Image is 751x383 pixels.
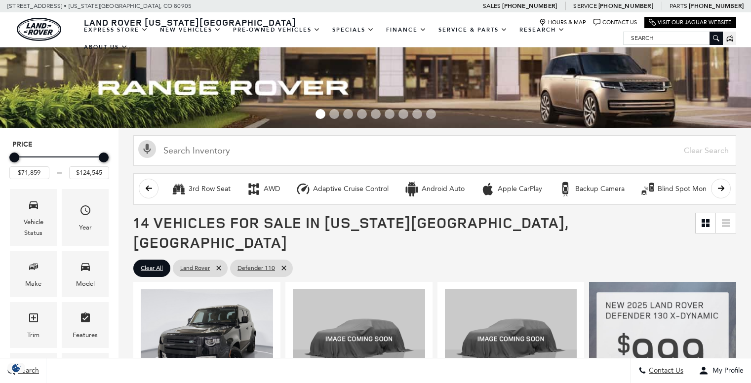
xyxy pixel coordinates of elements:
[76,278,95,289] div: Model
[133,212,568,252] span: 14 Vehicles for Sale in [US_STATE][GEOGRAPHIC_DATA], [GEOGRAPHIC_DATA]
[539,19,586,26] a: Hours & Map
[593,19,637,26] a: Contact Us
[646,367,683,375] span: Contact Us
[326,21,380,38] a: Specials
[399,179,470,199] button: Android AutoAndroid Auto
[9,166,49,179] input: Minimum
[385,109,395,119] span: Go to slide 6
[78,21,154,38] a: EXPRESS STORE
[79,222,92,233] div: Year
[649,19,732,26] a: Visit Our Jaguar Website
[241,179,285,199] button: AWDAWD
[17,18,61,41] a: land-rover
[691,358,751,383] button: Open user profile menu
[154,21,227,38] a: New Vehicles
[483,2,501,9] span: Sales
[709,367,744,375] span: My Profile
[79,309,91,330] span: Features
[498,185,542,193] div: Apple CarPlay
[138,140,156,158] svg: Click to toggle on voice search
[264,185,280,193] div: AWD
[73,330,98,341] div: Features
[670,2,687,9] span: Parts
[10,302,57,348] div: TrimTrim
[139,179,158,198] button: scroll left
[78,38,134,56] a: About Us
[17,18,61,41] img: Land Rover
[514,21,571,38] a: Research
[27,330,40,341] div: Trim
[296,182,311,196] div: Adaptive Cruise Control
[5,363,28,373] section: Click to Open Cookie Consent Modal
[133,135,736,166] input: Search Inventory
[689,2,744,10] a: [PHONE_NUMBER]
[313,185,389,193] div: Adaptive Cruise Control
[9,153,19,162] div: Minimum Price
[398,109,408,119] span: Go to slide 7
[99,153,109,162] div: Maximum Price
[480,182,495,196] div: Apple CarPlay
[79,202,91,222] span: Year
[558,182,573,196] div: Backup Camera
[598,2,653,10] a: [PHONE_NUMBER]
[575,185,625,193] div: Backup Camera
[624,32,722,44] input: Search
[658,185,717,193] div: Blind Spot Monitor
[227,21,326,38] a: Pre-Owned Vehicles
[141,262,163,274] span: Clear All
[635,179,722,199] button: Blind Spot MonitorBlind Spot Monitor
[17,217,49,238] div: Vehicle Status
[62,189,109,246] div: YearYear
[711,179,731,198] button: scroll right
[78,21,623,56] nav: Main Navigation
[62,302,109,348] div: FeaturesFeatures
[357,109,367,119] span: Go to slide 4
[79,258,91,278] span: Model
[25,278,41,289] div: Make
[12,140,106,149] h5: Price
[290,179,394,199] button: Adaptive Cruise ControlAdaptive Cruise Control
[78,16,302,28] a: Land Rover [US_STATE][GEOGRAPHIC_DATA]
[433,21,514,38] a: Service & Parts
[237,262,275,274] span: Defender 110
[7,2,192,9] a: [STREET_ADDRESS] • [US_STATE][GEOGRAPHIC_DATA], CO 80905
[329,109,339,119] span: Go to slide 2
[69,166,109,179] input: Maximum
[343,109,353,119] span: Go to slide 3
[502,2,557,10] a: [PHONE_NUMBER]
[412,109,422,119] span: Go to slide 8
[28,258,40,278] span: Make
[426,109,436,119] span: Go to slide 9
[10,189,57,246] div: VehicleVehicle Status
[62,251,109,297] div: ModelModel
[28,196,40,217] span: Vehicle
[171,182,186,196] div: 3rd Row Seat
[316,109,325,119] span: Go to slide 1
[404,182,419,196] div: Android Auto
[371,109,381,119] span: Go to slide 5
[573,2,596,9] span: Service
[640,182,655,196] div: Blind Spot Monitor
[475,179,548,199] button: Apple CarPlayApple CarPlay
[553,179,630,199] button: Backup CameraBackup Camera
[10,251,57,297] div: MakeMake
[246,182,261,196] div: AWD
[189,185,231,193] div: 3rd Row Seat
[166,179,236,199] button: 3rd Row Seat3rd Row Seat
[380,21,433,38] a: Finance
[9,149,109,179] div: Price
[5,363,28,373] img: Opt-Out Icon
[422,185,465,193] div: Android Auto
[180,262,210,274] span: Land Rover
[28,309,40,330] span: Trim
[84,16,296,28] span: Land Rover [US_STATE][GEOGRAPHIC_DATA]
